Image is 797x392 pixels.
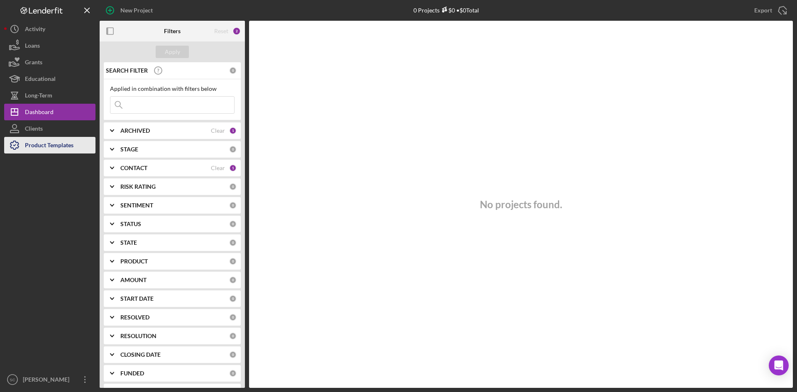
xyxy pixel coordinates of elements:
[120,351,161,358] b: CLOSING DATE
[211,127,225,134] div: Clear
[10,377,15,382] text: SC
[4,120,95,137] button: Clients
[120,127,150,134] b: ARCHIVED
[769,355,789,375] div: Open Intercom Messenger
[25,71,56,89] div: Educational
[229,258,237,265] div: 0
[120,202,153,209] b: SENTIMENT
[229,239,237,246] div: 0
[214,28,228,34] div: Reset
[4,104,95,120] button: Dashboard
[413,7,479,14] div: 0 Projects • $0 Total
[100,2,161,19] button: New Project
[229,220,237,228] div: 0
[754,2,772,19] div: Export
[4,71,95,87] button: Educational
[480,199,562,210] h3: No projects found.
[120,146,138,153] b: STAGE
[229,295,237,302] div: 0
[4,87,95,104] button: Long-Term
[4,21,95,37] button: Activity
[211,165,225,171] div: Clear
[4,371,95,388] button: SC[PERSON_NAME]
[25,54,42,73] div: Grants
[25,21,45,39] div: Activity
[25,87,52,106] div: Long-Term
[120,314,149,321] b: RESOLVED
[156,46,189,58] button: Apply
[4,137,95,153] button: Product Templates
[229,146,237,153] div: 0
[120,370,144,377] b: FUNDED
[25,120,43,139] div: Clients
[120,221,141,227] b: STATUS
[165,46,180,58] div: Apply
[229,67,237,74] div: 0
[746,2,793,19] button: Export
[25,137,73,156] div: Product Templates
[229,127,237,134] div: 1
[120,295,154,302] b: START DATE
[120,165,147,171] b: CONTACT
[120,239,137,246] b: STATE
[120,183,156,190] b: RISK RATING
[232,27,241,35] div: 2
[229,314,237,321] div: 0
[120,333,156,339] b: RESOLUTION
[229,183,237,190] div: 0
[120,2,153,19] div: New Project
[440,7,455,14] div: $0
[120,277,147,283] b: AMOUNT
[120,258,148,265] b: PRODUCT
[164,28,181,34] b: Filters
[25,37,40,56] div: Loans
[25,104,54,122] div: Dashboard
[229,202,237,209] div: 0
[106,67,148,74] b: SEARCH FILTER
[229,370,237,377] div: 0
[229,164,237,172] div: 1
[4,37,95,54] button: Loans
[229,276,237,284] div: 0
[229,351,237,358] div: 0
[4,54,95,71] button: Grants
[21,371,75,390] div: [PERSON_NAME]
[110,85,235,92] div: Applied in combination with filters below
[229,332,237,340] div: 0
